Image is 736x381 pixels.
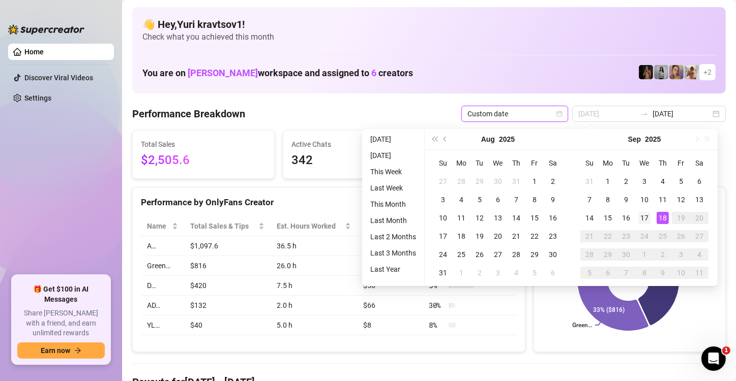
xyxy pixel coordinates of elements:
td: 2025-09-09 [617,190,635,209]
div: 12 [675,194,687,206]
span: Earn now [41,346,70,355]
span: Custom date [467,106,562,121]
div: 29 [528,248,541,261]
td: 2025-08-11 [452,209,470,227]
div: 14 [583,212,596,224]
div: 8 [602,194,614,206]
div: 6 [547,267,559,279]
div: 9 [620,194,632,206]
span: [PERSON_NAME] [188,68,258,78]
td: 2025-07-31 [507,172,525,190]
div: 7 [510,194,522,206]
div: 6 [693,175,705,187]
td: 2025-10-11 [690,264,709,282]
th: Tu [617,154,635,172]
div: 25 [657,230,669,242]
div: 3 [437,194,449,206]
td: 7.5 h [271,276,357,296]
div: 21 [583,230,596,242]
div: 1 [638,248,651,261]
td: 2025-09-28 [580,245,599,264]
div: 30 [492,175,504,187]
div: 14 [510,212,522,224]
td: 2025-09-04 [507,264,525,282]
div: 5 [474,194,486,206]
div: 13 [693,194,705,206]
td: 2025-08-13 [489,209,507,227]
div: 9 [547,194,559,206]
div: 19 [474,230,486,242]
span: 30 % [429,300,445,311]
h1: You are on workspace and assigned to creators [142,68,413,79]
div: Performance by OnlyFans Creator [141,196,517,209]
th: Mo [452,154,470,172]
a: Discover Viral Videos [24,74,93,82]
span: Share [PERSON_NAME] with a friend, and earn unlimited rewards [17,308,105,338]
td: 2025-08-17 [434,227,452,245]
span: $2,505.6 [141,151,266,170]
td: 2025-08-31 [434,264,452,282]
div: 21 [510,230,522,242]
div: 3 [492,267,504,279]
td: 2025-08-06 [489,190,507,209]
td: 2025-08-30 [544,245,562,264]
div: 30 [547,248,559,261]
td: 2025-09-11 [654,190,672,209]
div: 27 [437,175,449,187]
td: $8 [357,315,423,335]
div: 3 [675,248,687,261]
td: 2025-08-15 [525,209,544,227]
div: 3 [638,175,651,187]
td: 2025-08-19 [470,227,489,245]
td: 2025-08-07 [507,190,525,209]
div: 18 [455,230,467,242]
div: 6 [492,194,504,206]
div: 5 [528,267,541,279]
td: $40 [184,315,270,335]
div: 4 [693,248,705,261]
td: 2025-09-03 [635,172,654,190]
span: 1 [722,346,730,355]
td: 2025-09-03 [489,264,507,282]
a: Settings [24,94,51,102]
a: Home [24,48,44,56]
th: Name [141,216,184,236]
td: 2025-08-22 [525,227,544,245]
td: 2025-08-10 [434,209,452,227]
div: 24 [638,230,651,242]
th: Mo [599,154,617,172]
td: 2025-08-09 [544,190,562,209]
td: 2025-08-23 [544,227,562,245]
span: Total Sales & Tips [190,220,256,232]
div: 28 [510,248,522,261]
div: 10 [638,194,651,206]
div: 1 [602,175,614,187]
span: swap-right [640,110,649,118]
td: 26.0 h [271,256,357,276]
td: 2025-09-07 [580,190,599,209]
td: 2025-10-10 [672,264,690,282]
td: 2025-09-02 [617,172,635,190]
td: Green… [141,256,184,276]
td: 2025-09-13 [690,190,709,209]
div: 2 [657,248,669,261]
div: 10 [437,212,449,224]
div: 20 [693,212,705,224]
td: 5.0 h [271,315,357,335]
td: AD… [141,296,184,315]
div: 11 [455,212,467,224]
td: 2.0 h [271,296,357,315]
th: Tu [470,154,489,172]
div: 8 [638,267,651,279]
th: Total Sales & Tips [184,216,270,236]
td: 2025-08-27 [489,245,507,264]
li: Last Month [366,214,420,227]
td: 2025-09-23 [617,227,635,245]
td: YL… [141,315,184,335]
td: 2025-08-05 [470,190,489,209]
td: 2025-08-18 [452,227,470,245]
td: 2025-08-12 [470,209,489,227]
iframe: Intercom live chat [701,346,726,371]
td: 2025-09-16 [617,209,635,227]
div: 29 [474,175,486,187]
